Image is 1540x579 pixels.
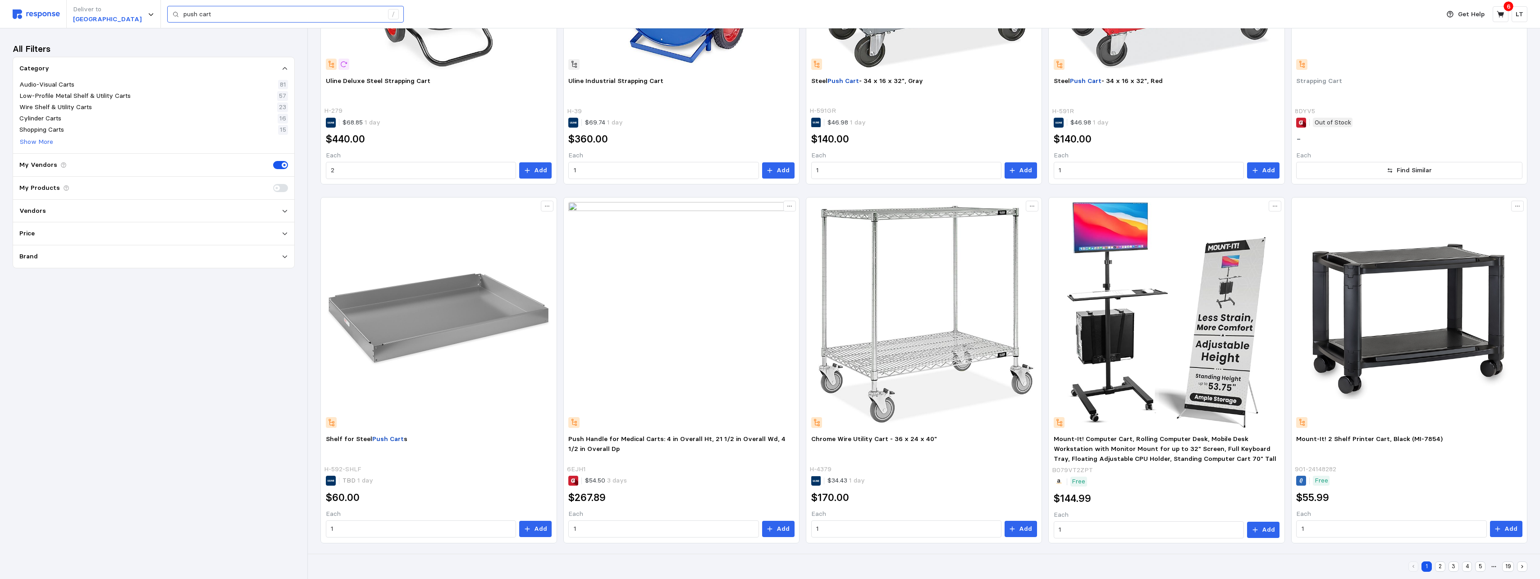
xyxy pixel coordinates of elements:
button: 4 [1462,561,1472,572]
input: Qty [331,521,511,537]
p: 6 [1507,1,1511,11]
p: $46.98 [1070,118,1109,128]
p: Each [811,151,1037,161]
p: Each [1054,510,1280,520]
span: Strapping Cart [1296,77,1342,85]
p: My Vendors [19,160,57,170]
p: $46.98 [827,118,866,128]
p: H-592-SHLF [324,464,361,474]
span: Mount-It! 2 Shelf Printer Cart, Black (MI-7854) [1296,435,1443,443]
p: Add [1019,165,1032,175]
p: 16 [279,114,286,124]
p: My Products [19,183,60,193]
p: $54.50 [585,476,627,486]
p: LT [1516,9,1523,19]
img: 2LJD4_AS01 [568,202,794,428]
button: Add [519,521,552,537]
p: H-4379 [809,464,832,474]
p: 901-24148282 [1295,464,1336,474]
img: sp163926888_s7 [1296,202,1522,428]
p: 81 [280,80,286,90]
p: Add [1262,165,1275,175]
mark: Push Cart [372,435,404,443]
h2: $267.89 [568,491,606,505]
span: 1 day [363,118,380,126]
input: Search for a product name or SKU [183,6,383,23]
p: 6EJH1 [567,464,586,474]
p: Free [1072,477,1085,487]
span: 1 day [356,476,373,484]
span: 1 day [1091,118,1109,126]
button: Show More [19,137,54,147]
input: Qty [816,162,996,179]
p: Get Help [1458,9,1485,19]
p: Each [811,509,1037,519]
p: H-279 [324,106,343,116]
p: Wire Shelf & Utility Carts [19,102,92,112]
span: Steel [811,77,827,85]
img: H-592-SHLF [326,202,552,428]
p: Each [326,151,552,161]
p: Deliver to [73,5,142,14]
button: Get Help [1441,6,1490,23]
p: Price [19,229,35,239]
input: Qty [574,521,754,537]
input: Qty [1059,522,1238,538]
p: Each [568,509,794,519]
button: Add [1247,522,1280,538]
p: Shopping Carts [19,125,64,135]
input: Qty [331,162,511,179]
p: Free [1315,476,1328,486]
h2: $170.00 [811,491,849,505]
p: B079VT2ZPT [1052,465,1093,475]
span: Push Handle for Medical Carts: 4 in Overall Ht, 21 1/2 in Overall Wd, 4 1/2 in Overall Dp [568,435,786,453]
button: Add [762,521,795,537]
p: [GEOGRAPHIC_DATA] [73,14,142,24]
p: Cylinder Carts [19,114,61,124]
input: Qty [1059,162,1238,179]
p: Out of Stock [1315,118,1351,128]
button: Add [519,162,552,179]
mark: Push Cart [1070,77,1101,85]
span: Uline Industrial Strapping Cart [568,77,663,85]
p: 57 [279,91,286,101]
p: Add [534,524,547,534]
p: 15 [280,125,286,135]
button: 1 [1421,561,1432,572]
div: / [388,9,399,20]
button: 3 [1449,561,1459,572]
span: Uline Deluxe Steel Strapping Cart [326,77,430,85]
p: Low-Profile Metal Shelf & Utility Carts [19,91,131,101]
span: 1 day [848,118,866,126]
button: Add [1490,521,1522,537]
img: svg%3e [13,9,60,19]
h2: - [1296,132,1301,146]
p: Brand [19,252,38,262]
h3: All Filters [13,43,50,55]
button: 5 [1475,561,1485,572]
p: Category [19,64,49,74]
p: 8DYV5 [1295,106,1315,116]
p: Show More [20,137,53,147]
p: Each [1296,509,1522,519]
p: Add [1019,524,1032,534]
input: Qty [574,162,754,179]
h2: $440.00 [326,132,365,146]
p: $68.85 [343,118,380,128]
p: 23 [279,102,286,112]
p: Add [534,165,547,175]
p: $34.43 [827,476,865,486]
p: Each [326,509,552,519]
p: $69.74 [585,118,623,128]
span: Chrome Wire Utility Cart - 36 x 24 x 40" [811,435,937,443]
button: LT [1512,6,1527,22]
span: Steel [1054,77,1070,85]
mark: Push Cart [827,77,859,85]
p: Add [777,165,790,175]
span: Shelf for Steel [326,435,372,443]
p: Vendors [19,206,46,216]
button: Find Similar [1296,162,1522,179]
button: 19 [1502,561,1514,572]
p: Add [1504,524,1517,534]
h2: $360.00 [568,132,608,146]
